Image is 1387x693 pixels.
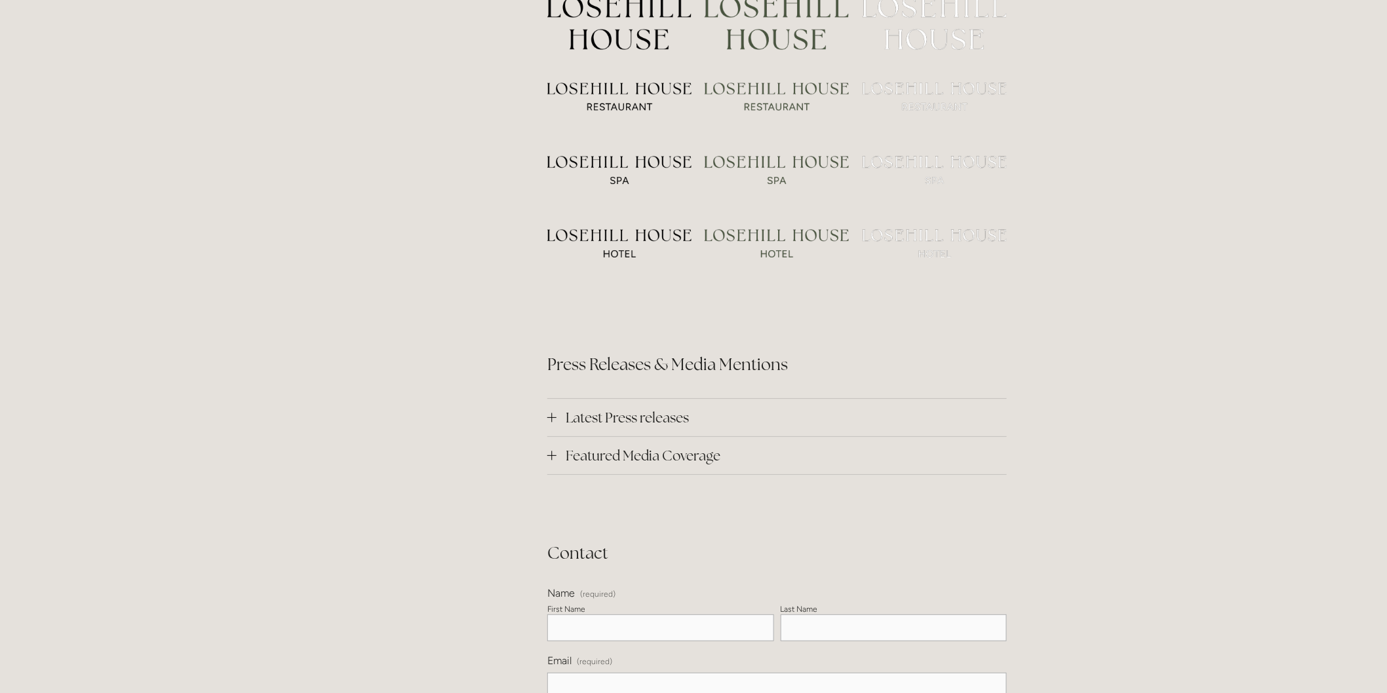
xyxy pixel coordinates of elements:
img: Losehill-House-SPA-Logo-BLACK.png [547,156,692,184]
span: Featured Media Coverage [557,447,1007,464]
img: Losehill-House-SPA-Logo-RGB.png [705,156,849,184]
span: Email [547,654,572,667]
div: First Name [547,605,585,614]
span: Name [547,587,575,599]
img: Losehill-House-HOTEL-Logo-WHITE.png [863,229,1007,257]
img: Losehill-House-HOTEL-Logo-RGB.png [705,229,849,257]
h2: Contact [547,542,1007,565]
img: Losehill-House-RESTAURANT-Logo-RGB.png [705,83,849,111]
img: Losehill-House-HOTEL-Logo-BLACK.png [547,229,692,257]
h2: Press Releases & Media Mentions [547,353,1007,376]
button: Featured Media Coverage [547,437,1007,474]
span: Latest Press releases [557,409,1007,426]
img: Losehill-House-SPA-Logo-WHITE.png [863,156,1007,184]
span: (required) [580,590,615,598]
div: Last Name [781,605,818,614]
span: (required) [577,653,612,670]
button: Latest Press releases [547,399,1007,436]
img: Losehill-House-RESTAURANT-Logo-WHITE.png [863,83,1007,111]
img: Losehill-House-RESTAURANT-Logo-BLACK.png [547,83,692,111]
